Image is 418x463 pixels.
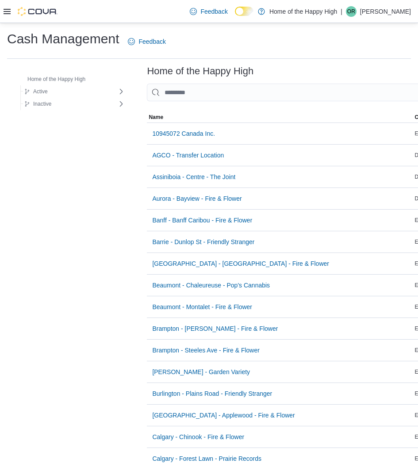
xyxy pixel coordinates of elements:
span: Assiniboia - Centre - The Joint [152,172,235,181]
span: OR [347,6,355,17]
div: Owen Reeve [346,6,357,17]
input: Dark Mode [235,7,253,16]
span: Calgary - Chinook - Fire & Flower [152,432,244,441]
button: Aurora - Bayview - Fire & Flower [149,190,245,207]
span: Aurora - Bayview - Fire & Flower [152,194,242,203]
span: Active [33,88,48,95]
span: Banff - Banff Caribou - Fire & Flower [152,216,252,225]
button: [GEOGRAPHIC_DATA] - Applewood - Fire & Flower [149,406,298,424]
button: Active [21,86,51,97]
span: Calgary - Forest Lawn - Prairie Records [152,454,261,463]
span: Name [149,114,163,121]
img: Cova [18,7,58,16]
p: [PERSON_NAME] [360,6,411,17]
button: Brampton - [PERSON_NAME] - Fire & Flower [149,320,281,337]
button: Home of the Happy High [15,74,89,84]
p: Home of the Happy High [269,6,337,17]
h1: Cash Management [7,30,119,48]
span: Beaumont - Montalet - Fire & Flower [152,302,252,311]
span: Feedback [200,7,227,16]
span: Beaumont - Chaleureuse - Pop's Cannabis [152,281,270,290]
span: [GEOGRAPHIC_DATA] - Applewood - Fire & Flower [152,411,295,420]
span: Brampton - Steeles Ave - Fire & Flower [152,346,260,355]
span: [PERSON_NAME] - Garden Variety [152,367,250,376]
button: Burlington - Plains Road - Friendly Stranger [149,385,276,402]
button: Inactive [21,99,55,109]
button: Beaumont - Chaleureuse - Pop's Cannabis [149,276,273,294]
span: Burlington - Plains Road - Friendly Stranger [152,389,272,398]
button: AGCO - Transfer Location [149,146,227,164]
span: Inactive [33,100,51,107]
span: Home of the Happy High [27,76,85,83]
button: Barrie - Dunlop St - Friendly Stranger [149,233,258,251]
a: Feedback [124,33,169,50]
h3: Home of the Happy High [147,66,253,77]
a: Feedback [186,3,231,20]
button: [PERSON_NAME] - Garden Variety [149,363,253,381]
button: [GEOGRAPHIC_DATA] - [GEOGRAPHIC_DATA] - Fire & Flower [149,255,333,272]
button: Assiniboia - Centre - The Joint [149,168,239,186]
span: Feedback [138,37,165,46]
button: Name [147,112,413,122]
span: 10945072 Canada Inc. [152,129,215,138]
span: Brampton - [PERSON_NAME] - Fire & Flower [152,324,278,333]
button: 10945072 Canada Inc. [149,125,219,142]
button: Calgary - Chinook - Fire & Flower [149,428,248,446]
p: | [341,6,342,17]
button: Beaumont - Montalet - Fire & Flower [149,298,256,316]
button: Brampton - Steeles Ave - Fire & Flower [149,341,263,359]
button: Banff - Banff Caribou - Fire & Flower [149,211,256,229]
span: Barrie - Dunlop St - Friendly Stranger [152,237,254,246]
span: [GEOGRAPHIC_DATA] - [GEOGRAPHIC_DATA] - Fire & Flower [152,259,329,268]
span: AGCO - Transfer Location [152,151,224,160]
